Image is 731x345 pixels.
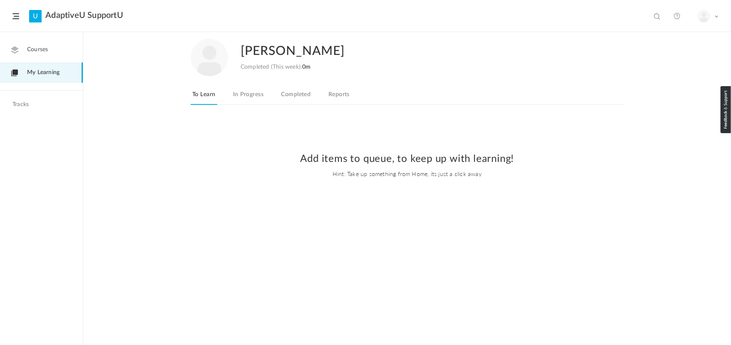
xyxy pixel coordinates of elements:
span: Courses [27,45,48,54]
span: Hint: Take up something from Home, its just a click away [92,169,723,178]
a: U [29,10,42,22]
a: In Progress [231,89,265,105]
h2: [PERSON_NAME] [241,39,587,64]
a: To Learn [191,89,217,105]
span: 0m [302,64,311,70]
a: Completed [279,89,312,105]
a: AdaptiveU SupportU [45,10,123,20]
h2: Add items to queue, to keep up with learning! [92,153,723,165]
img: user-image.png [698,10,710,22]
span: My Learning [27,68,60,77]
a: Reports [327,89,351,105]
h4: Tracks [12,101,68,108]
img: loop_feedback_btn.png [721,86,731,133]
div: Completed (This week): [241,64,311,71]
img: user-image.png [191,39,228,76]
